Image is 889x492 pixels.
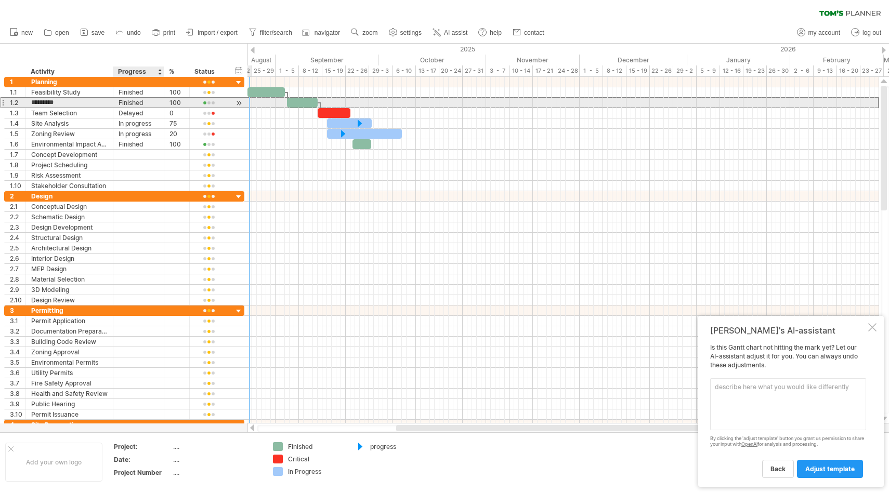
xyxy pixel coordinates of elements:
div: Environmental Impact Assessment [31,139,108,149]
div: 3.10 [10,409,25,419]
div: Fire Safety Approval [31,378,108,388]
div: Is this Gantt chart not hitting the mark yet? Let our AI-assistant adjust it for you. You can alw... [710,343,866,477]
div: Zoning Approval [31,347,108,357]
div: 2.1 [10,202,25,211]
div: Activity [31,67,107,77]
span: navigator [315,29,340,36]
div: 3 [10,305,25,315]
div: 26 - 30 [767,65,790,76]
div: Building Code Review [31,337,108,347]
div: Feasibility Study [31,87,108,97]
div: Project Scheduling [31,160,108,170]
a: back [762,460,794,478]
div: Interior Design [31,254,108,263]
div: 100 [169,87,184,97]
div: Site Analysis [31,118,108,128]
div: 23 - 27 [860,65,884,76]
span: my account [808,29,840,36]
div: 8 - 12 [603,65,626,76]
div: 3.4 [10,347,25,357]
div: Material Selection [31,274,108,284]
span: AI assist [444,29,467,36]
div: Finished [288,442,345,451]
div: Risk Assessment [31,170,108,180]
div: 20 [169,129,184,139]
div: 2.8 [10,274,25,284]
span: settings [400,29,422,36]
div: Design Review [31,295,108,305]
div: 1 - 5 [276,65,299,76]
div: 1 - 5 [580,65,603,76]
div: 100 [169,98,184,108]
div: Site Preparation [31,420,108,430]
div: Planning [31,77,108,87]
a: open [41,26,72,39]
span: log out [862,29,881,36]
div: 1.10 [10,181,25,191]
div: Critical [288,455,345,463]
a: navigator [300,26,343,39]
div: September 2025 [276,55,378,65]
div: Permitting [31,305,108,315]
span: undo [127,29,141,36]
span: help [490,29,502,36]
div: 9 - 13 [814,65,837,76]
div: scroll to activity [234,98,244,109]
div: 3 - 7 [486,65,509,76]
div: Stakeholder Consultation [31,181,108,191]
div: October 2025 [378,55,486,65]
div: Team Selection [31,108,108,118]
a: settings [386,26,425,39]
div: 29 - 3 [369,65,393,76]
span: new [21,29,33,36]
span: print [163,29,175,36]
a: adjust template [797,460,863,478]
div: 16 - 20 [837,65,860,76]
div: .... [173,455,260,464]
span: back [770,465,786,473]
div: Design Development [31,222,108,232]
a: import / export [184,26,241,39]
div: Project Number [114,468,171,477]
div: 1.3 [10,108,25,118]
div: Schematic Design [31,212,108,222]
div: 2.7 [10,264,25,274]
div: 20 - 24 [439,65,463,76]
div: Status [194,67,222,77]
div: In progress [119,129,159,139]
div: Public Hearing [31,399,108,409]
div: 3.8 [10,389,25,398]
div: Design [31,191,108,201]
div: Documentation Preparation [31,326,108,336]
div: 3.6 [10,368,25,378]
div: Add your own logo [5,443,102,482]
div: Utility Permits [31,368,108,378]
div: Progress [118,67,158,77]
div: Date: [114,455,171,464]
a: print [149,26,178,39]
div: Finished [119,98,159,108]
div: 0 [169,108,184,118]
div: 1.1 [10,87,25,97]
div: Zoning Review [31,129,108,139]
a: save [77,26,108,39]
div: 15 - 19 [322,65,346,76]
div: By clicking the 'adjust template' button you grant us permission to share your input with for ana... [710,436,866,447]
div: Environmental Permits [31,357,108,367]
div: progress [370,442,427,451]
div: 3.1 [10,316,25,326]
div: 1.5 [10,129,25,139]
div: Finished [119,87,159,97]
a: log out [848,26,884,39]
div: November 2025 [486,55,580,65]
div: 3.7 [10,378,25,388]
div: In progress [119,118,159,128]
span: contact [524,29,544,36]
div: 75 [169,118,184,128]
div: 6 - 10 [393,65,416,76]
div: 1.8 [10,160,25,170]
div: 1.7 [10,150,25,159]
div: Health and Safety Review [31,389,108,398]
a: my account [794,26,843,39]
div: 1.6 [10,139,25,149]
